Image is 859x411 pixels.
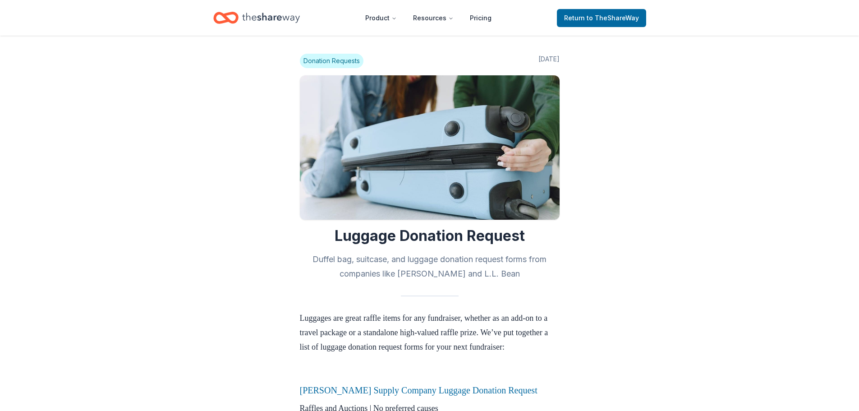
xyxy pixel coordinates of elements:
[300,227,560,245] h1: Luggage Donation Request
[557,9,646,27] a: Returnto TheShareWay
[300,75,560,220] img: Image for Luggage Donation Request
[358,7,499,28] nav: Main
[213,7,300,28] a: Home
[587,14,639,22] span: to TheShareWay
[358,9,404,27] button: Product
[538,54,560,68] span: [DATE]
[300,311,560,354] p: Luggages are great raffle items for any fundraiser, whether as an add-on to a travel package or a...
[463,9,499,27] a: Pricing
[406,9,461,27] button: Resources
[300,385,537,395] a: [PERSON_NAME] Supply Company Luggage Donation Request
[564,13,639,23] span: Return
[300,54,363,68] span: Donation Requests
[300,252,560,281] h2: Duffel bag, suitcase, and luggage donation request forms from companies like [PERSON_NAME] and L....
